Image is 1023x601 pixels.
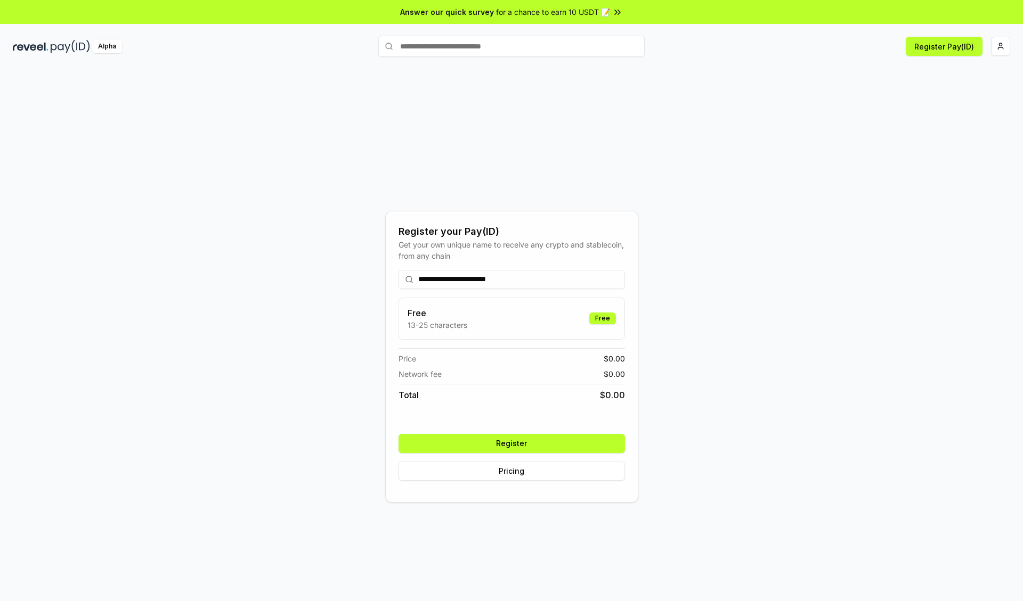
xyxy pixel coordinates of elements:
[408,319,467,331] p: 13-25 characters
[51,40,90,53] img: pay_id
[399,224,625,239] div: Register your Pay(ID)
[399,353,416,364] span: Price
[600,389,625,401] span: $ 0.00
[604,368,625,380] span: $ 0.00
[399,368,442,380] span: Network fee
[92,40,122,53] div: Alpha
[400,6,494,18] span: Answer our quick survey
[399,462,625,481] button: Pricing
[589,312,616,324] div: Free
[399,434,625,453] button: Register
[399,389,419,401] span: Total
[604,353,625,364] span: $ 0.00
[399,239,625,261] div: Get your own unique name to receive any crypto and stablecoin, from any chain
[496,6,610,18] span: for a chance to earn 10 USDT 📝
[13,40,48,53] img: reveel_dark
[906,37,983,56] button: Register Pay(ID)
[408,307,467,319] h3: Free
